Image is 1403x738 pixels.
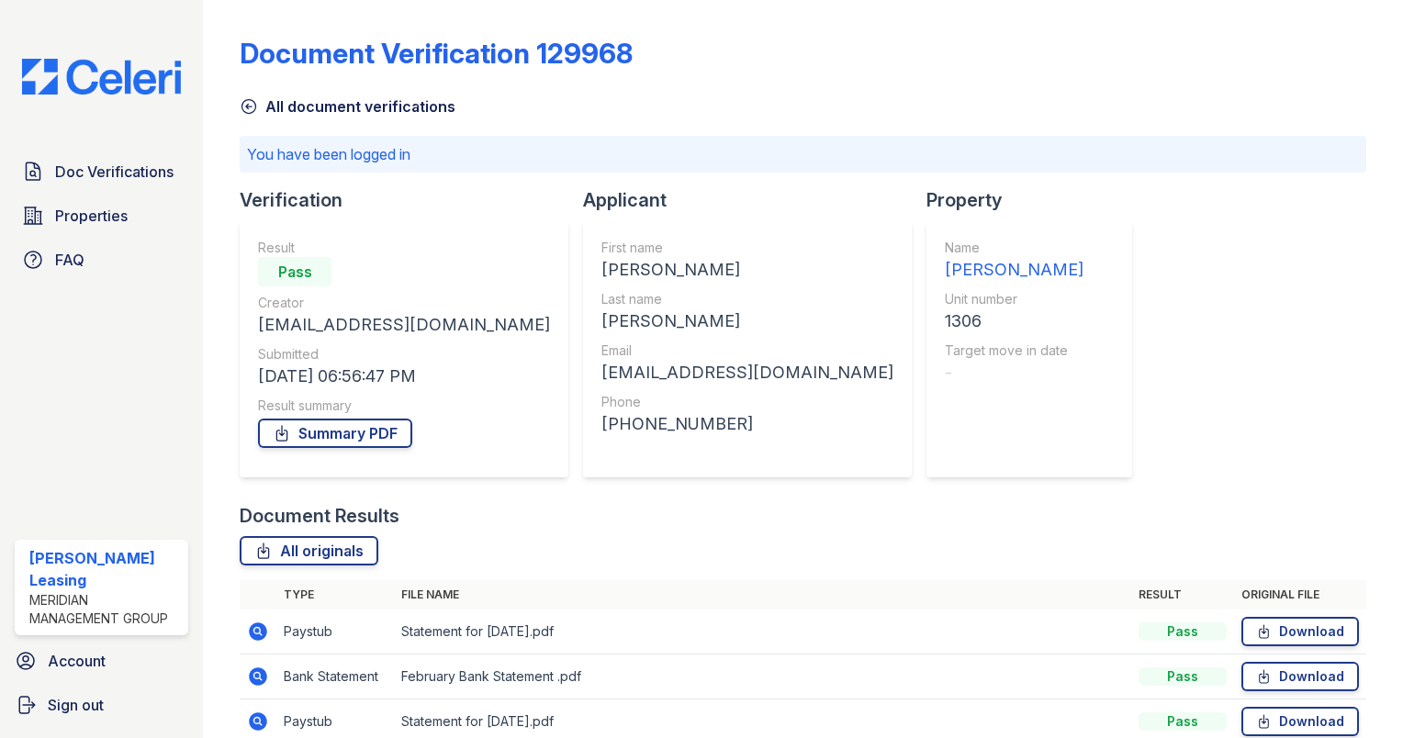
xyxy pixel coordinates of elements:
[945,290,1083,308] div: Unit number
[55,161,174,183] span: Doc Verifications
[1139,667,1227,686] div: Pass
[7,59,196,95] img: CE_Logo_Blue-a8612792a0a2168367f1c8372b55b34899dd931a85d93a1a3d3e32e68fde9ad4.png
[48,650,106,672] span: Account
[601,239,893,257] div: First name
[601,257,893,283] div: [PERSON_NAME]
[258,345,550,363] div: Submitted
[601,290,893,308] div: Last name
[276,580,394,609] th: Type
[7,687,196,723] a: Sign out
[276,609,394,654] td: Paystub
[601,308,893,334] div: [PERSON_NAME]
[15,197,188,234] a: Properties
[258,419,412,448] a: Summary PDF
[601,393,893,411] div: Phone
[258,294,550,312] div: Creator
[945,257,1083,283] div: [PERSON_NAME]
[258,312,550,338] div: [EMAIL_ADDRESS][DOMAIN_NAME]
[945,308,1083,334] div: 1306
[601,411,893,437] div: [PHONE_NUMBER]
[394,654,1131,699] td: February Bank Statement .pdf
[394,609,1131,654] td: Statement for [DATE].pdf
[1241,662,1359,691] a: Download
[1234,580,1366,609] th: Original file
[55,249,84,271] span: FAQ
[240,503,399,529] div: Document Results
[1241,707,1359,736] a: Download
[258,257,331,286] div: Pass
[945,239,1083,257] div: Name
[240,536,378,565] a: All originals
[240,95,455,117] a: All document verifications
[48,694,104,716] span: Sign out
[15,241,188,278] a: FAQ
[1139,712,1227,731] div: Pass
[258,363,550,389] div: [DATE] 06:56:47 PM
[1241,617,1359,646] a: Download
[247,143,1359,165] p: You have been logged in
[945,341,1083,360] div: Target move in date
[29,591,181,628] div: Meridian Management Group
[15,153,188,190] a: Doc Verifications
[945,360,1083,386] div: -
[394,580,1131,609] th: File name
[55,205,128,227] span: Properties
[7,643,196,679] a: Account
[276,654,394,699] td: Bank Statement
[258,239,550,257] div: Result
[601,341,893,360] div: Email
[240,37,633,70] div: Document Verification 129968
[1131,580,1234,609] th: Result
[601,360,893,386] div: [EMAIL_ADDRESS][DOMAIN_NAME]
[583,187,926,213] div: Applicant
[945,239,1083,283] a: Name [PERSON_NAME]
[926,187,1147,213] div: Property
[240,187,583,213] div: Verification
[29,547,181,591] div: [PERSON_NAME] Leasing
[1139,622,1227,641] div: Pass
[258,397,550,415] div: Result summary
